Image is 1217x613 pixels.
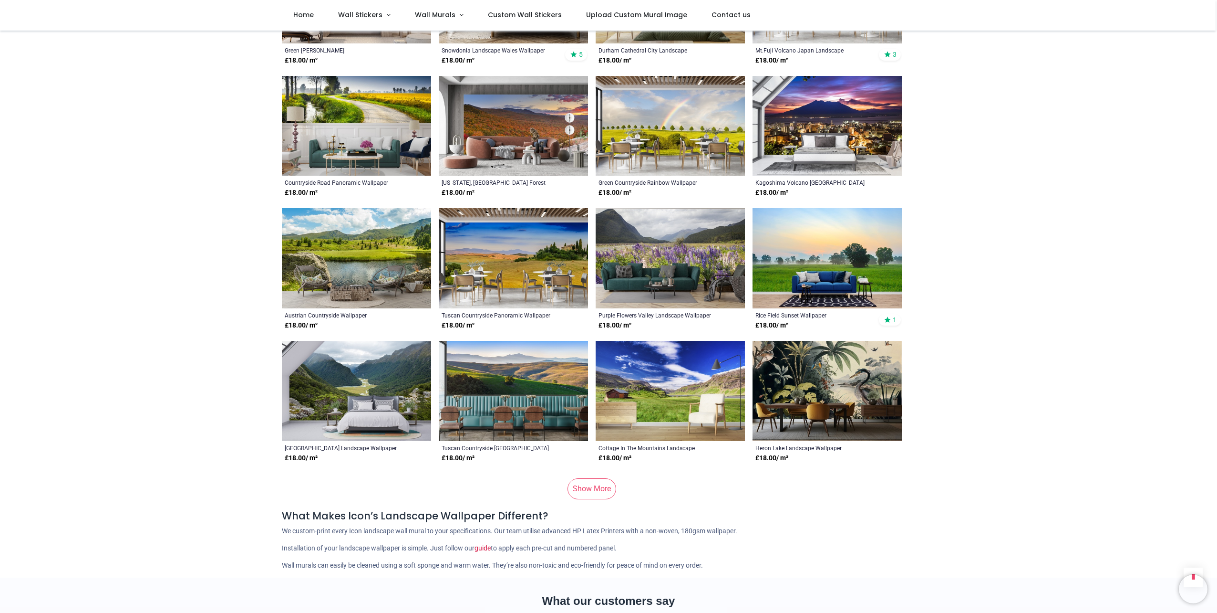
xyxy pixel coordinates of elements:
strong: £ 18.00 / m² [285,56,318,65]
strong: £ 18.00 / m² [442,321,474,330]
span: Upload Custom Mural Image [586,10,687,20]
a: Show More [567,478,616,499]
span: Contact us [712,10,751,20]
a: to apply each pre-cut and numbered panel. [491,544,617,552]
strong: £ 18.00 / m² [442,188,474,198]
a: [GEOGRAPHIC_DATA] Landscape Wallpaper [285,444,400,452]
img: Austrian Countryside Wall Mural Wallpaper [282,208,431,308]
p: Installation of your landscape wallpaper is simple. Just follow our [282,544,935,553]
a: Durham Cathedral City Landscape Wallpaper [598,46,713,54]
strong: £ 18.00 / m² [285,188,318,198]
a: Green [PERSON_NAME] [GEOGRAPHIC_DATA] Landscape Wallpaper [285,46,400,54]
a: Kagoshima Volcano [GEOGRAPHIC_DATA] Wallpaper [755,179,870,186]
span: Wall Murals [415,10,455,20]
h2: What our customers say [282,593,935,609]
span: 1 [893,316,897,324]
p: Wall murals can easily be cleaned using a soft sponge and warm water. They’re also non-toxic and ... [282,561,935,571]
img: Purple Flowers Valley Landscape Wall Mural Wallpaper [596,208,745,308]
img: Kagoshima Volcano Japan Wall Mural Wallpaper [753,76,902,176]
strong: £ 18.00 / m² [755,188,788,198]
img: Green Countryside Rainbow Wall Mural Wallpaper [596,76,745,176]
span: Custom Wall Stickers [488,10,562,20]
strong: £ 18.00 / m² [755,321,788,330]
a: Tuscan Countryside [GEOGRAPHIC_DATA] Panoramic Wallpaper [442,444,557,452]
img: Rice Field Sunset Wall Mural Wallpaper [753,208,902,308]
strong: £ 18.00 / m² [598,321,631,330]
strong: £ 18.00 / m² [442,454,474,463]
strong: £ 18.00 / m² [598,188,631,198]
a: Austrian Countryside Wallpaper [285,311,400,319]
strong: £ 18.00 / m² [598,454,631,463]
img: Tuscan Countryside Panoramic Wall Mural Wallpaper [439,208,588,308]
a: Snowdonia Landscape Wales Wallpaper [442,46,557,54]
span: Home [293,10,314,20]
strong: £ 18.00 / m² [442,56,474,65]
img: Cottage In The Mountains Landscape Wall Mural Wallpaper [596,341,745,441]
span: Wall Stickers [338,10,382,20]
a: Mt.Fuji Volcano Japan Landscape Wallpaper [755,46,870,54]
a: Cottage In The Mountains Landscape Wallpaper [598,444,713,452]
a: guide [474,544,491,552]
strong: £ 18.00 / m² [755,56,788,65]
img: Heron Lake Landscape Wall Mural Wallpaper [753,341,902,441]
strong: £ 18.00 / m² [285,454,318,463]
a: Purple Flowers Valley Landscape Wallpaper [598,311,713,319]
a: Tuscan Countryside Panoramic Wallpaper [442,311,557,319]
span: 5 [579,50,583,59]
img: Countryside Road Panoramic Wall Mural Wallpaper [282,76,431,176]
span: 3 [893,50,897,59]
a: Countryside Road Panoramic Wallpaper [285,179,400,186]
img: New Hampshire, USA Forest Wall Mural Wallpaper [439,76,588,176]
h4: What Makes Icon’s Landscape Wallpaper Different? [282,509,935,523]
a: Rice Field Sunset Wallpaper [755,311,870,319]
iframe: Brevo live chat [1179,575,1207,603]
strong: £ 18.00 / m² [755,454,788,463]
img: Tuscan Countryside Italy Panoramic Wall Mural Wallpaper [439,341,588,441]
a: Heron Lake Landscape Wallpaper [755,444,870,452]
img: Routeburn Falls Valley Landscape Wall Mural Wallpaper [282,341,431,441]
strong: £ 18.00 / m² [598,56,631,65]
a: [US_STATE], [GEOGRAPHIC_DATA] Forest Wallpaper [442,179,557,186]
a: Green Countryside Rainbow Wallpaper [598,179,713,186]
strong: £ 18.00 / m² [285,321,318,330]
p: We custom-print every Icon landscape wall mural to your specifications. Our team utilise advanced... [282,527,935,536]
